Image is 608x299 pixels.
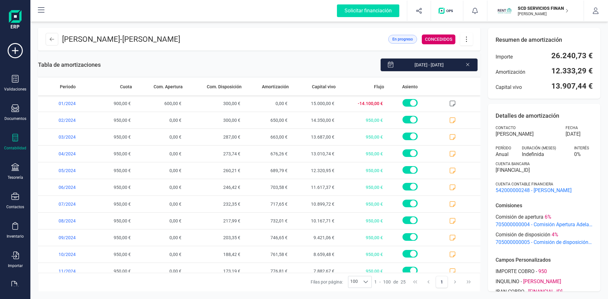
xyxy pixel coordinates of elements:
[88,179,135,196] span: 950,00 €
[135,246,185,263] span: 0,00 €
[522,151,567,158] span: Indefinida
[435,1,459,21] button: Logo de OPS
[496,239,593,246] span: 705000000005 - Comisión de disposición Adelanto
[545,213,551,221] span: 6 %
[312,84,336,90] span: Capital vivo
[496,213,543,221] span: Comisión de apertura
[8,263,23,268] div: Importar
[439,8,455,14] img: Logo de OPS
[538,268,547,275] span: 950
[244,112,291,128] span: 650,00 €
[88,129,135,145] span: 950,00 €
[185,229,244,246] span: 203,35 €
[528,288,562,296] span: [FINANCIAL_ID]
[522,146,556,151] span: Duración (MESES)
[38,146,88,162] span: 04/2024
[291,179,338,196] span: 11.617,37 €
[291,129,338,145] span: 13.687,00 €
[401,279,406,285] span: 25
[62,34,180,44] p: [PERSON_NAME] -
[38,179,88,196] span: 06/2024
[449,276,461,288] button: Next Page
[496,161,530,166] span: Cuenta bancaria
[291,246,338,263] span: 8.659,48 €
[185,263,244,279] span: 173,19 €
[185,213,244,229] span: 217,99 €
[496,53,513,61] span: Importe
[496,268,593,275] div: -
[135,146,185,162] span: 0,00 €
[496,151,514,158] span: Anual
[185,162,244,179] span: 260,21 €
[338,112,386,128] span: 950,00 €
[38,112,88,128] span: 02/2024
[374,279,406,285] div: -
[88,162,135,179] span: 950,00 €
[392,36,413,42] span: En progreso
[523,278,561,285] span: [PERSON_NAME]
[88,146,135,162] span: 950,00 €
[38,95,88,112] span: 01/2024
[244,246,291,263] span: 761,58 €
[8,175,23,180] div: Tesorería
[496,35,593,44] p: Resumen de amortización
[60,84,76,90] span: Periodo
[185,179,244,196] span: 246,42 €
[135,162,185,179] span: 0,00 €
[291,229,338,246] span: 9.421,06 €
[422,276,434,288] button: Previous Page
[244,179,291,196] span: 703,58 €
[496,231,550,239] span: Comisión de disposición
[207,84,242,90] span: Com. Disposición
[338,213,386,229] span: 950,00 €
[135,95,185,112] span: 600,00 €
[338,129,386,145] span: 950,00 €
[244,263,291,279] span: 776,81 €
[338,162,386,179] span: 950,00 €
[338,146,386,162] span: 950,00 €
[393,279,398,285] span: de
[135,112,185,128] span: 0,00 €
[38,263,88,279] span: 11/2024
[496,130,558,138] span: [PERSON_NAME]
[291,162,338,179] span: 12.320,95 €
[337,4,399,17] div: Solicitar financiación
[409,276,421,288] button: First Page
[244,129,291,145] span: 663,00 €
[574,151,593,158] span: 0 %
[185,146,244,162] span: 273,74 €
[88,95,135,112] span: 900,00 €
[291,213,338,229] span: 10.167,71 €
[135,196,185,212] span: 0,00 €
[38,60,101,69] span: Tabla de amortizaciones
[135,213,185,229] span: 0,00 €
[329,1,407,21] button: Solicitar financiación
[38,196,88,212] span: 07/2024
[4,146,26,151] div: Contabilidad
[338,246,386,263] span: 950,00 €
[88,112,135,128] span: 950,00 €
[88,263,135,279] span: 950,00 €
[552,231,558,239] span: 4 %
[496,166,593,174] span: [FINANCIAL_ID]
[566,130,580,138] span: [DATE]
[566,125,578,130] span: Fecha
[496,202,593,209] p: Comisiones
[244,229,291,246] span: 746,65 €
[496,182,553,187] span: Cuenta contable financiera
[244,95,291,112] span: 0,00 €
[88,213,135,229] span: 950,00 €
[574,146,589,151] span: Interés
[551,66,593,76] span: 12.333,29 €
[496,84,522,91] span: Capital vivo
[496,125,516,130] span: Contacto
[244,196,291,212] span: 717,65 €
[518,5,568,11] p: SCD SERVICIOS FINANCIEROS SL
[135,129,185,145] span: 0,00 €
[422,34,455,44] div: CONCEDIDOS
[244,162,291,179] span: 689,79 €
[135,229,185,246] span: 0,00 €
[38,246,88,263] span: 10/2024
[496,288,593,296] div: -
[262,84,289,90] span: Amortización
